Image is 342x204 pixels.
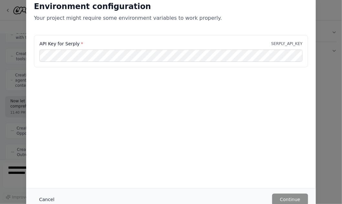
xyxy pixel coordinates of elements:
[34,1,308,12] h2: Environment configuration
[39,40,83,47] label: API Key for Serply
[34,14,308,22] p: Your project might require some environment variables to work properly.
[271,41,303,46] p: SERPLY_API_KEY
